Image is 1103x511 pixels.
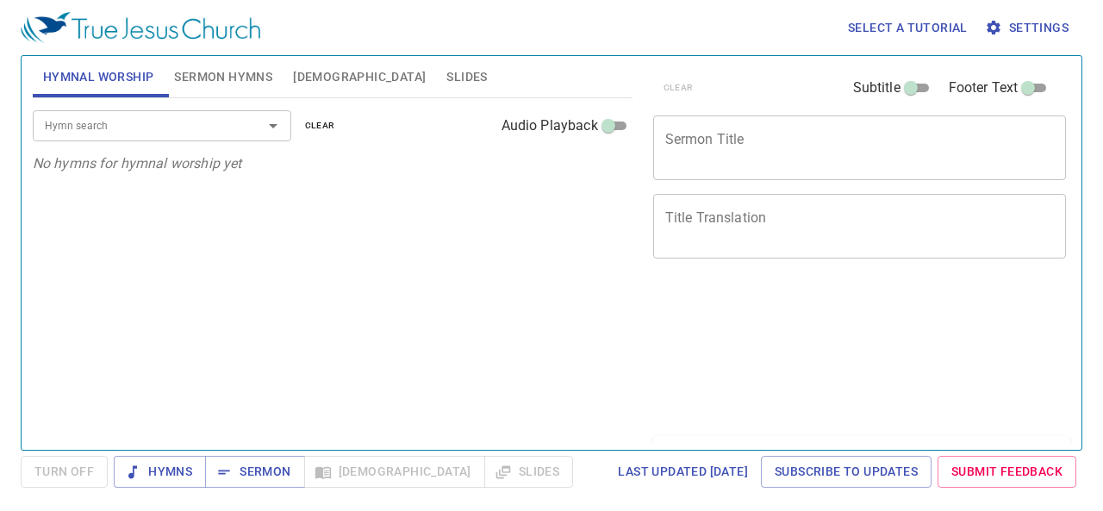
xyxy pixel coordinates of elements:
iframe: from-child [646,277,986,430]
img: True Jesus Church [21,12,260,43]
span: [DEMOGRAPHIC_DATA] [293,66,426,88]
a: Subscribe to Updates [761,456,932,488]
span: Settings [988,17,1069,39]
span: Slides [446,66,487,88]
a: Last updated [DATE] [611,456,755,488]
span: Hymnal Worship [43,66,154,88]
span: Sermon [219,461,290,483]
button: Select a tutorial [841,12,975,44]
span: Sermon Hymns [174,66,272,88]
button: Open [261,114,285,138]
span: Footer Text [949,78,1019,98]
button: Settings [981,12,1075,44]
button: clear [295,115,346,136]
span: Subtitle [853,78,900,98]
span: Select a tutorial [848,17,968,39]
span: Submit Feedback [951,461,1062,483]
a: Submit Feedback [938,456,1076,488]
span: Subscribe to Updates [775,461,918,483]
button: Hymns [114,456,206,488]
i: No hymns for hymnal worship yet [33,155,242,171]
span: Audio Playback [502,115,598,136]
span: Last updated [DATE] [618,461,748,483]
span: Hymns [128,461,192,483]
button: Sermon [205,456,304,488]
span: clear [305,118,335,134]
